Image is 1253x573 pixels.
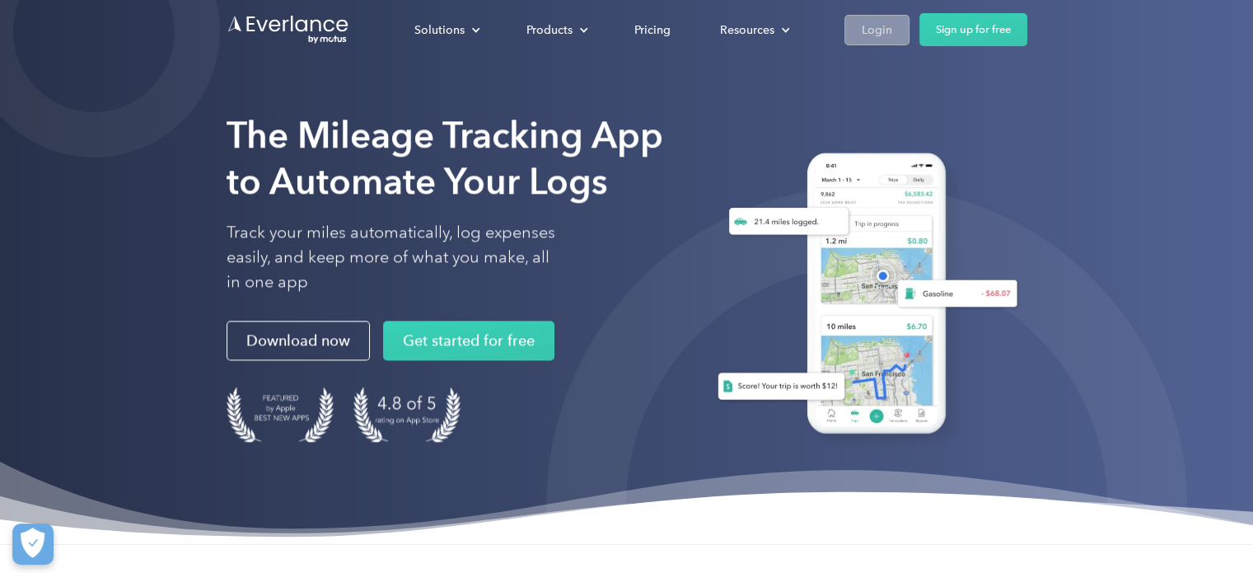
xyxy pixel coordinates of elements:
[919,13,1027,46] a: Sign up for free
[414,20,465,40] div: Solutions
[720,20,774,40] div: Resources
[618,16,687,45] a: Pricing
[227,14,350,45] a: Go to homepage
[227,113,663,203] strong: The Mileage Tracking App to Automate Your Logs
[634,20,671,40] div: Pricing
[704,16,803,45] div: Resources
[227,220,556,294] p: Track your miles automatically, log expenses easily, and keep more of what you make, all in one app
[510,16,601,45] div: Products
[12,524,54,565] button: Cookies Settings
[862,20,892,40] div: Login
[398,16,493,45] div: Solutions
[353,387,461,442] img: 4.9 out of 5 stars on the app store
[227,321,370,360] a: Download now
[844,15,909,45] a: Login
[227,387,334,442] img: Badge for Featured by Apple Best New Apps
[383,321,554,360] a: Get started for free
[698,140,1027,453] img: Everlance, mileage tracker app, expense tracking app
[526,20,573,40] div: Products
